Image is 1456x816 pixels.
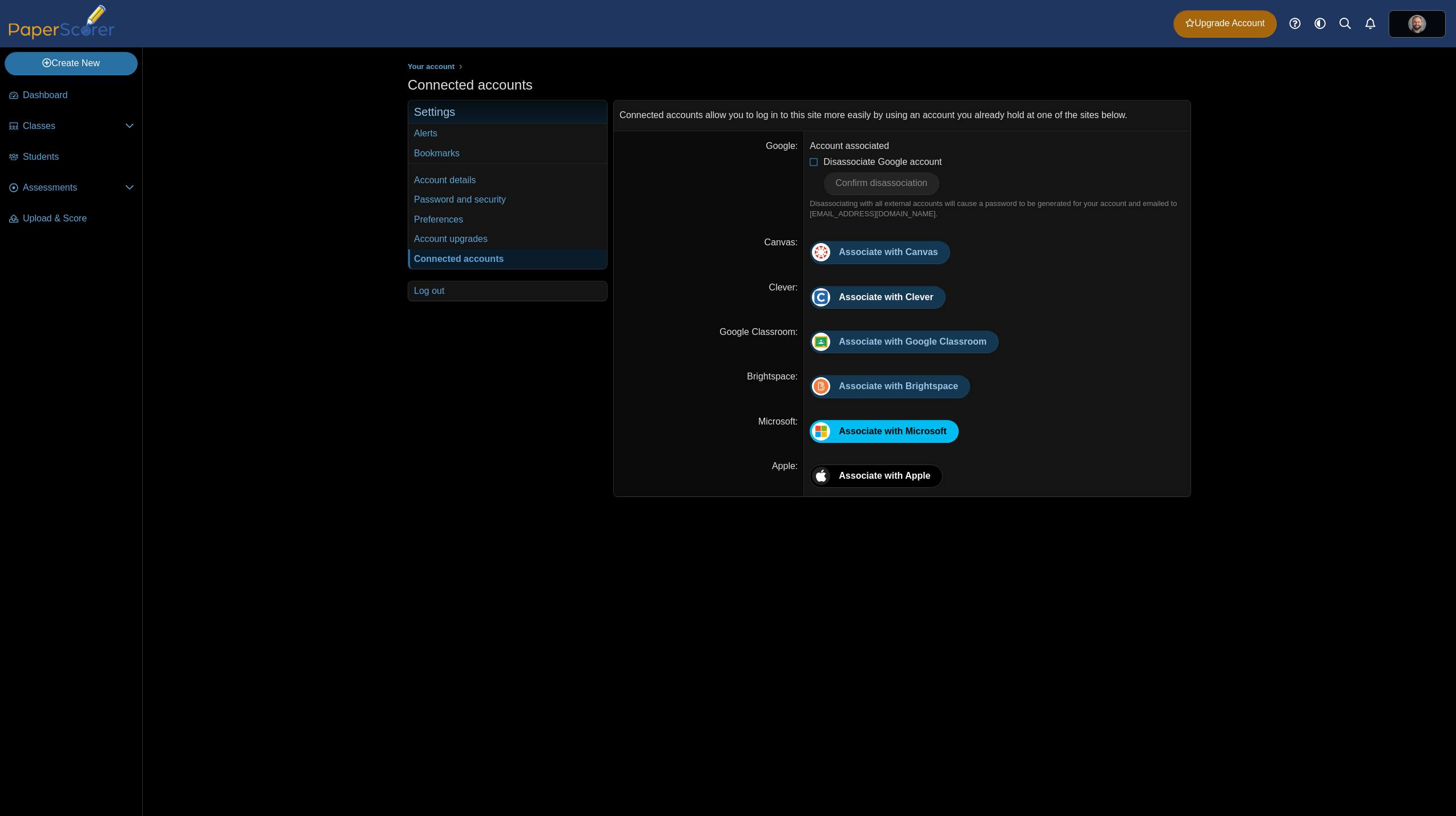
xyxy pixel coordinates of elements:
span: Associate with Canvas [839,247,938,257]
a: Upgrade Account [1173,10,1277,38]
a: ps.tlhBEEblj2Xb82sh [1389,10,1446,38]
a: Log out [408,281,607,301]
h1: Connected accounts [408,75,533,95]
a: Connected accounts [408,249,607,269]
span: Associate with Google Classroom [839,337,987,346]
a: Associate with Google Classroom [810,330,999,353]
a: Account details [408,171,607,190]
label: Clever [769,282,798,292]
label: Brightspace [747,371,798,381]
a: Preferences [408,210,607,229]
label: Canvas [765,237,798,247]
a: Your account [405,60,457,74]
img: PaperScorer [5,5,119,39]
span: Dashboard [23,89,134,102]
a: Associate with Microsoft [810,420,958,443]
a: Associate with Clever [810,286,945,309]
span: Associate with Brightspace [839,381,958,391]
a: Students [5,144,139,171]
span: Students [23,151,134,163]
span: Confirm disassociation [835,178,927,188]
a: Classes [5,113,139,140]
span: Associate with Microsoft [839,426,946,436]
a: Dashboard [5,82,139,110]
h3: Settings [408,100,607,124]
div: Connected accounts allow you to log in to this site more easily by using an account you already h... [614,100,1190,130]
span: Classes [23,120,125,132]
span: Upload & Score [23,212,134,225]
label: Google [766,141,798,151]
a: Associate with Apple [810,464,942,487]
label: Google Classroom [719,327,798,337]
a: Associate with Canvas [810,241,950,264]
a: Upload & Score [5,205,139,233]
a: Assessments [5,175,139,202]
div: Account associated [810,140,1185,152]
label: Apple [772,461,798,471]
a: PaperScorer [5,31,119,41]
span: Associate with Apple [839,471,930,480]
a: Password and security [408,190,607,209]
a: Alerts [408,124,607,143]
a: Alerts [1358,11,1383,37]
img: ps.tlhBEEblj2Xb82sh [1408,15,1426,33]
span: Beau Runyan [1408,15,1426,33]
a: Account upgrades [408,229,607,249]
span: Upgrade Account [1185,17,1265,30]
span: Assessments [23,181,125,194]
a: Associate with Brightspace [810,375,970,398]
label: Microsoft [758,417,798,426]
a: Create New [5,52,138,75]
div: Disassociating with all external accounts will cause a password to be generated for your account ... [810,199,1185,219]
button: Confirm disassociation [823,172,939,195]
span: Disassociate Google account [823,157,942,167]
span: Associate with Clever [839,292,933,302]
a: Bookmarks [408,144,607,163]
span: Your account [408,62,455,71]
